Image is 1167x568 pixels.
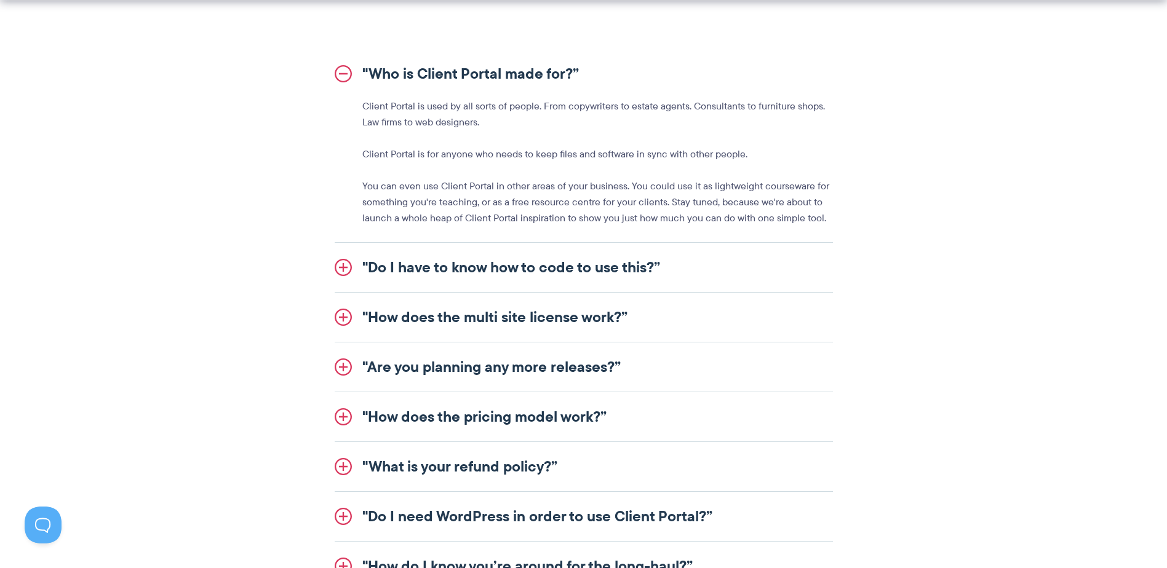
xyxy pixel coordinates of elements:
a: "Who is Client Portal made for?” [335,49,833,98]
p: You can even use Client Portal in other areas of your business. You could use it as lightweight c... [362,178,833,226]
a: "What is your refund policy?” [335,442,833,491]
a: "How does the multi site license work?” [335,293,833,342]
a: "How does the pricing model work?” [335,392,833,441]
iframe: Toggle Customer Support [25,507,62,543]
a: "Do I need WordPress in order to use Client Portal?” [335,492,833,541]
p: Client Portal is used by all sorts of people. From copywriters to estate agents. Consultants to f... [362,98,833,130]
p: Client Portal is for anyone who needs to keep files and software in sync with other people. [362,146,833,162]
a: "Do I have to know how to code to use this?” [335,243,833,292]
a: "Are you planning any more releases?” [335,342,833,392]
